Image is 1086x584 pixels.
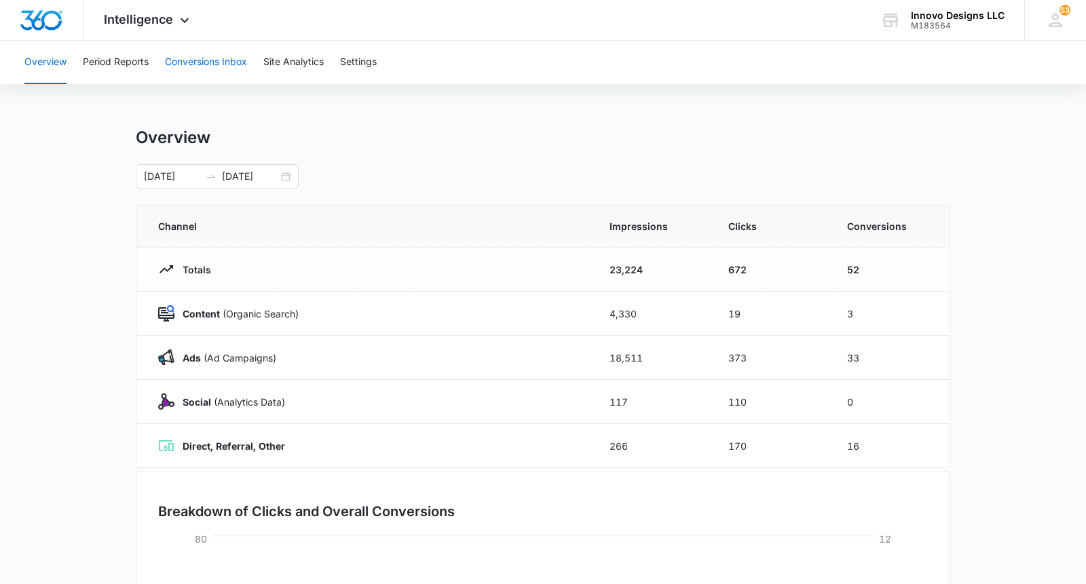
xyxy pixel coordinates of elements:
[136,128,210,148] h1: Overview
[831,336,950,380] td: 33
[911,10,1005,21] div: account name
[195,533,207,545] tspan: 80
[263,41,324,84] button: Site Analytics
[158,219,577,233] span: Channel
[24,41,67,84] button: Overview
[183,440,285,452] strong: Direct, Referral, Other
[183,352,201,364] strong: Ads
[340,41,377,84] button: Settings
[1060,5,1070,16] span: 53
[831,292,950,336] td: 3
[712,292,831,336] td: 19
[593,336,712,380] td: 18,511
[593,248,712,292] td: 23,224
[158,305,174,322] img: Content
[165,41,247,84] button: Conversions Inbox
[712,380,831,424] td: 110
[593,292,712,336] td: 4,330
[104,12,173,26] span: Intelligence
[183,308,220,319] strong: Content
[879,533,891,545] tspan: 12
[158,501,455,522] h3: Breakdown of Clicks and Overall Conversions
[831,380,950,424] td: 0
[593,380,712,424] td: 117
[206,171,217,182] span: to
[712,424,831,468] td: 170
[83,41,149,84] button: Period Reports
[183,396,211,408] strong: Social
[831,248,950,292] td: 52
[911,21,1005,31] div: account id
[593,424,712,468] td: 266
[158,393,174,410] img: Social
[847,219,928,233] span: Conversions
[222,169,278,184] input: End date
[174,307,299,321] p: (Organic Search)
[174,262,211,277] p: Totals
[144,169,200,184] input: Start date
[158,349,174,366] img: Ads
[712,336,831,380] td: 373
[610,219,696,233] span: Impressions
[1060,5,1070,16] div: notifications count
[712,248,831,292] td: 672
[831,424,950,468] td: 16
[174,395,285,409] p: (Analytics Data)
[728,219,814,233] span: Clicks
[174,351,276,365] p: (Ad Campaigns)
[206,171,217,182] span: swap-right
